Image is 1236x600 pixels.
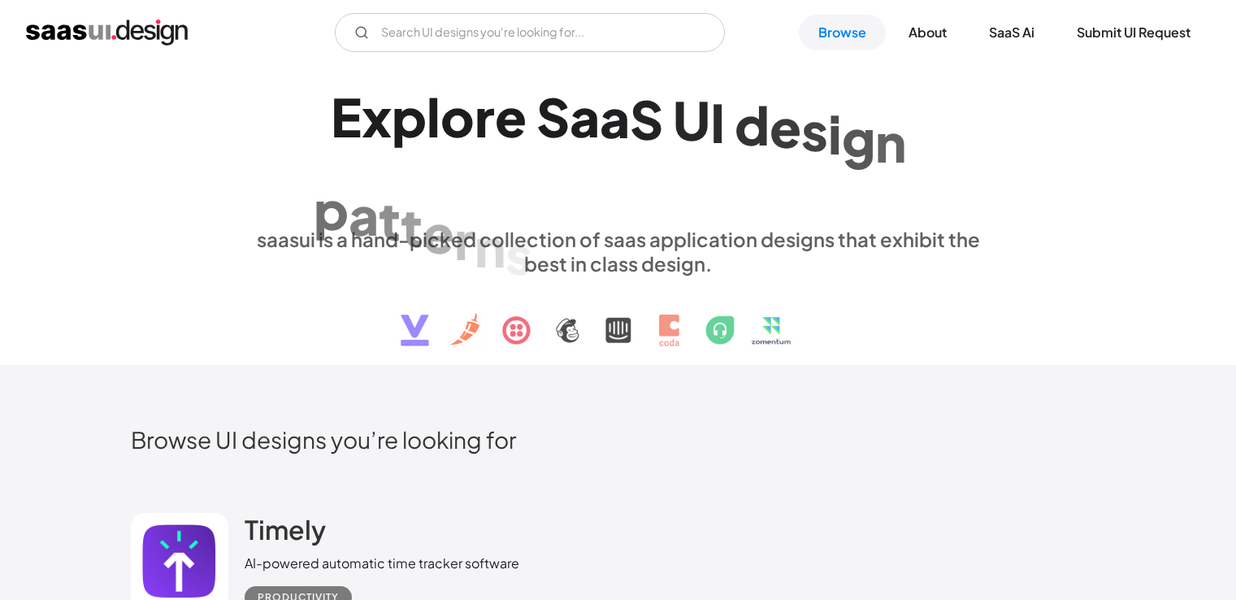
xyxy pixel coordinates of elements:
div: E [331,85,362,148]
div: r [475,85,495,148]
div: g [842,107,875,169]
div: p [392,85,427,148]
div: n [875,111,906,174]
div: l [427,85,440,148]
form: Email Form [335,13,725,52]
div: s [505,223,532,285]
a: home [26,20,188,46]
div: t [379,189,401,251]
div: e [423,202,454,264]
a: Browse [799,15,886,50]
div: saasui is a hand-picked collection of saas application designs that exhibit the best in class des... [245,227,992,276]
div: U [673,89,710,152]
div: AI-powered automatic time tracker software [245,554,519,573]
div: t [401,195,423,258]
div: d [735,93,770,156]
img: text, icon, saas logo [372,276,865,360]
div: S [536,85,570,148]
div: e [495,85,527,148]
div: x [362,85,392,148]
h2: Timely [245,513,326,546]
div: r [454,208,475,271]
div: e [770,96,801,159]
h1: Explore SaaS UI design patterns & interactions. [245,85,992,211]
div: o [440,85,475,148]
h2: Browse UI designs you’re looking for [131,425,1106,454]
div: i [828,102,842,165]
a: SaaS Ai [969,15,1054,50]
div: p [314,178,349,241]
a: About [889,15,966,50]
a: Submit UI Request [1057,15,1210,50]
div: S [630,88,663,150]
div: s [801,99,828,162]
a: Timely [245,513,326,554]
div: I [710,91,725,154]
div: n [475,215,505,278]
div: a [570,86,600,149]
div: a [349,184,379,246]
div: a [600,86,630,149]
input: Search UI designs you're looking for... [335,13,725,52]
